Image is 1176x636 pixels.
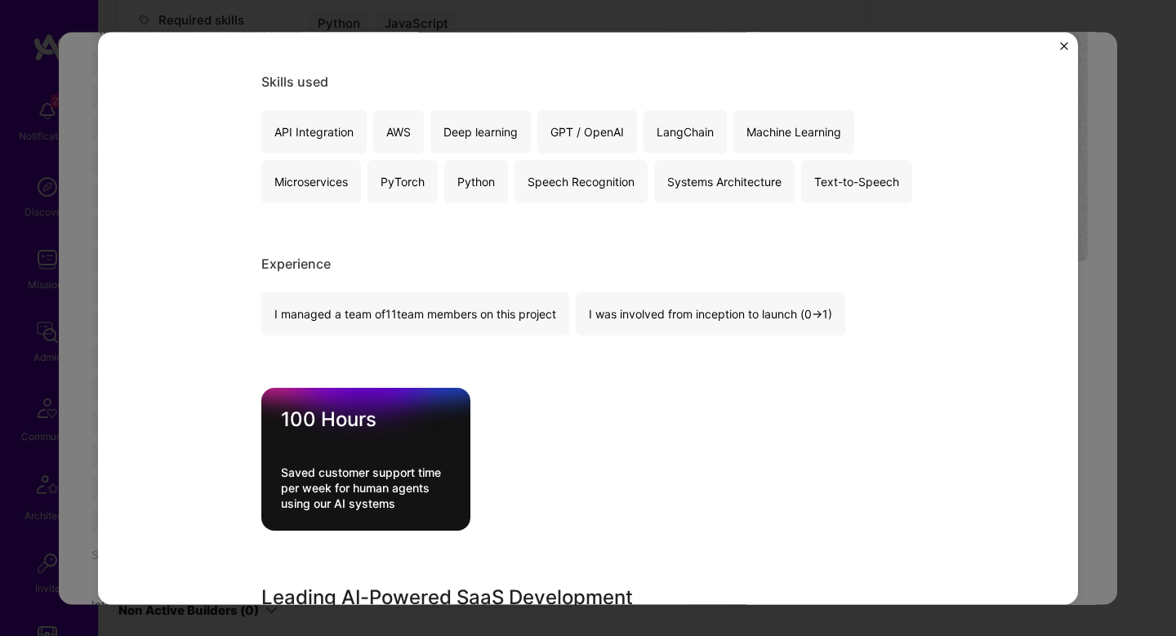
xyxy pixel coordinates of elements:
h3: Leading AI-Powered SaaS Development [261,584,792,613]
div: Text-to-Speech [801,161,912,204]
button: Close [1060,42,1068,59]
div: PyTorch [367,161,438,204]
div: 100 Hours [281,408,451,433]
div: Saved customer support time per week for human agents using our AI systems [281,465,451,512]
div: I managed a team of 11 team members on this project [261,293,569,336]
div: Experience [261,256,915,274]
div: Skills used [261,74,915,91]
div: Systems Architecture [654,161,795,204]
div: API Integration [261,111,367,154]
div: LangChain [644,111,727,154]
div: AWS [373,111,424,154]
div: Machine Learning [733,111,854,154]
div: Microservices [261,161,361,204]
div: GPT / OpenAI [537,111,637,154]
div: Speech Recognition [514,161,648,204]
div: I was involved from inception to launch (0 -> 1) [576,293,845,336]
div: Python [444,161,508,204]
div: Deep learning [430,111,531,154]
